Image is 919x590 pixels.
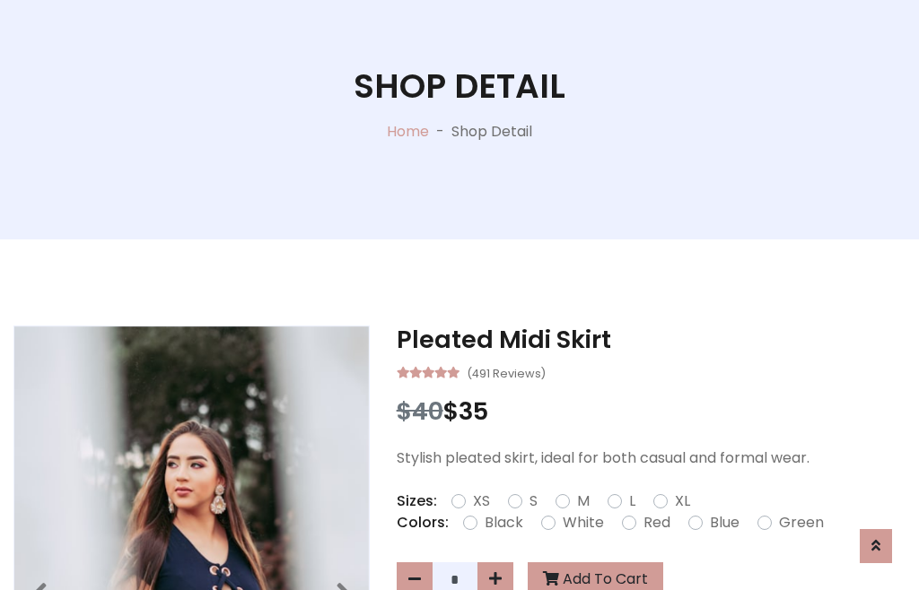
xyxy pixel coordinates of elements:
[710,512,740,534] label: Blue
[563,512,604,534] label: White
[397,395,443,428] span: $40
[473,490,490,512] label: XS
[397,397,906,426] h3: $
[397,512,449,534] p: Colors:
[629,490,635,512] label: L
[675,490,690,512] label: XL
[387,121,429,142] a: Home
[577,490,590,512] label: M
[530,490,538,512] label: S
[397,447,906,469] p: Stylish pleated skirt, ideal for both casual and formal wear.
[459,395,488,428] span: 35
[643,512,670,534] label: Red
[779,512,824,534] label: Green
[354,66,565,107] h1: Shop Detail
[467,361,546,383] small: (491 Reviews)
[397,490,437,512] p: Sizes:
[429,121,451,143] p: -
[451,121,532,143] p: Shop Detail
[485,512,523,534] label: Black
[397,325,906,354] h3: Pleated Midi Skirt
